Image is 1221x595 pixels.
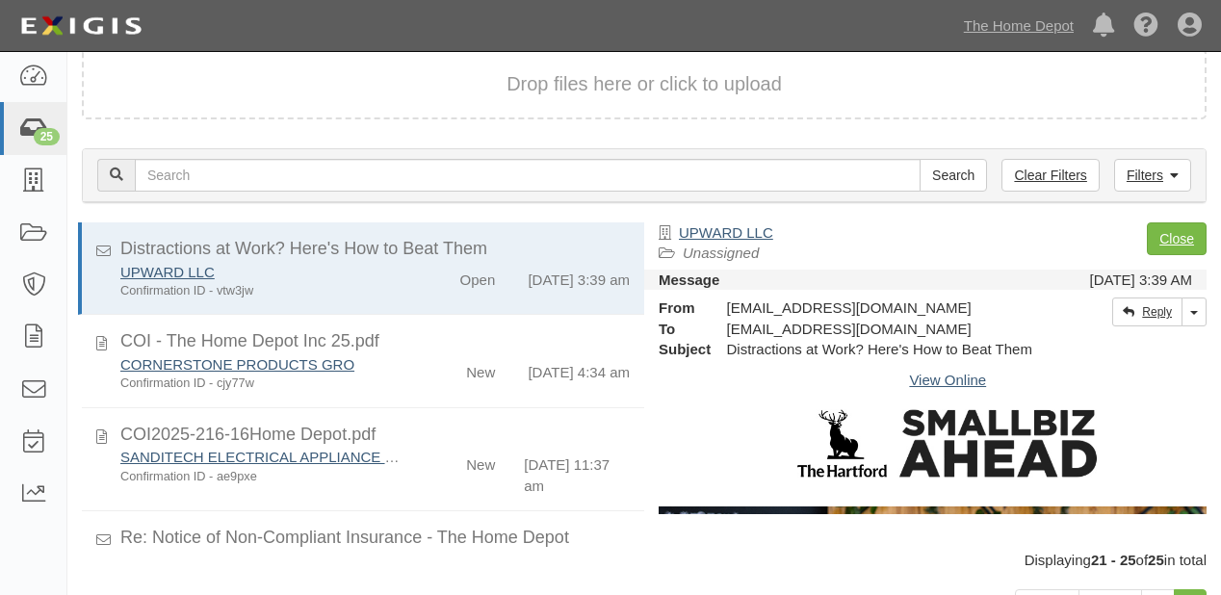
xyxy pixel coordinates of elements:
a: The Home Depot [954,7,1083,45]
div: [DATE] 3:39 AM [1090,270,1192,290]
div: [EMAIL_ADDRESS][DOMAIN_NAME] [712,297,1052,318]
div: Distractions at Work? Here's How to Beat Them [120,237,630,262]
strong: Subject [644,339,712,359]
a: Filters [1114,159,1191,192]
a: View Online [909,372,986,388]
a: SANDITECH ELECTRICAL APPLIANCE PTE. LTD. [120,449,451,465]
button: Drop files here or click to upload [507,70,782,98]
div: Distractions at Work? Here's How to Beat Them [712,339,1052,359]
div: Confirmation ID - vtw3jw [120,282,405,299]
a: UPWARD LLC [679,224,773,241]
div: CORNERSTONE PRODUCTS GRO [120,354,405,375]
a: Close [1147,222,1207,255]
b: 21 - 25 [1091,552,1136,568]
div: Re: Notice of Non-Compliant Insurance - The Home Depot [120,526,630,551]
div: Confirmation ID - ae9pxe [120,468,405,485]
div: 25 [34,128,60,145]
div: [DATE] 3:39 am [528,262,630,290]
a: CORNERSTONE PRODUCTS GRO [120,356,354,373]
a: Reply [1112,297,1182,326]
input: Search [135,159,921,192]
div: [DATE] 11:37 am [524,447,630,496]
b: 25 [1148,552,1164,568]
div: New [466,354,495,382]
i: Help Center - Complianz [1133,13,1158,39]
input: Search [920,159,987,192]
div: Open [460,262,496,290]
div: COI - The Home Depot Inc 25.pdf [120,329,630,354]
div: Displaying of in total [67,550,1221,570]
strong: From [644,297,712,318]
div: SANDITECH ELECTRICAL APPLIANCE PTE. LTD. [120,447,405,467]
a: Unassigned [683,245,759,261]
img: logo-5460c22ac91f19d4615b14bd174203de0afe785f0fc80cf4dbbc73dc1793850b.png [14,9,147,43]
a: UPWARD LLC [120,264,215,280]
a: Clear Filters [1001,159,1099,192]
div: COI2025-216-16Home Depot.pdf [120,423,630,448]
img: Small Biz Ahead Logo [797,409,1098,478]
strong: To [644,319,712,339]
div: party-4h3nxt@sbainsurance.homedepot.com [712,319,1052,339]
strong: Message [659,272,719,288]
div: New [466,447,495,475]
div: [DATE] 4:34 am [528,354,630,382]
div: Confirmation ID - cjy77w [120,375,405,392]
